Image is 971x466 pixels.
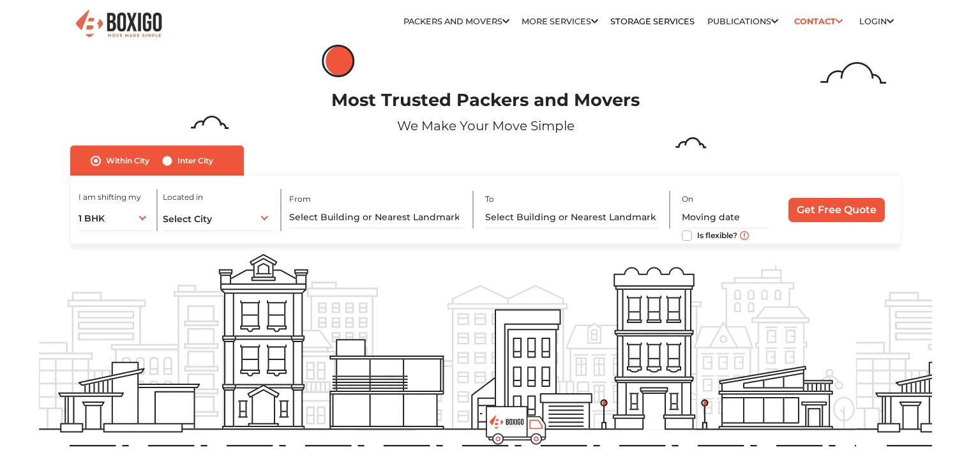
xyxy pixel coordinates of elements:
a: Packers and Movers [403,17,509,26]
label: From [289,193,311,205]
img: boxigo_prackers_and_movers_truck [486,406,546,445]
input: Select Building or Nearest Landmark [289,206,463,229]
a: Contact [790,11,847,31]
a: Publications [707,17,778,26]
a: More services [522,17,598,26]
a: Storage Services [610,17,695,26]
input: Get Free Quote [788,198,885,222]
label: Inter City [177,153,213,169]
label: Within City [106,153,149,169]
span: 1 BHK [79,213,105,224]
a: Login [859,17,894,26]
input: Moving date [682,206,769,229]
span: Select City [163,213,212,225]
label: To [485,193,494,205]
label: Located in [163,192,203,203]
input: Select Building or Nearest Landmark [485,206,659,229]
label: On [682,193,693,205]
img: Boxigo [74,8,163,40]
label: I am shifting my [79,192,141,203]
img: move_date_info [740,231,749,240]
label: Is flexible? [697,228,737,241]
p: We Make Your Move Simple [39,116,932,135]
h1: Most Trusted Packers and Movers [39,90,932,111]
